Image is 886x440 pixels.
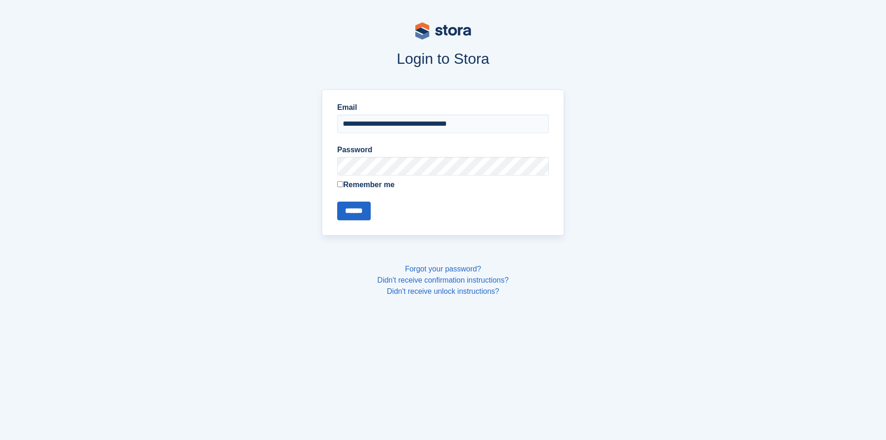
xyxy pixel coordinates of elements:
[405,265,481,273] a: Forgot your password?
[337,102,549,113] label: Email
[337,144,549,156] label: Password
[337,181,343,187] input: Remember me
[337,179,549,190] label: Remember me
[377,276,508,284] a: Didn't receive confirmation instructions?
[387,287,499,295] a: Didn't receive unlock instructions?
[415,22,471,40] img: stora-logo-53a41332b3708ae10de48c4981b4e9114cc0af31d8433b30ea865607fb682f29.svg
[145,50,742,67] h1: Login to Stora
